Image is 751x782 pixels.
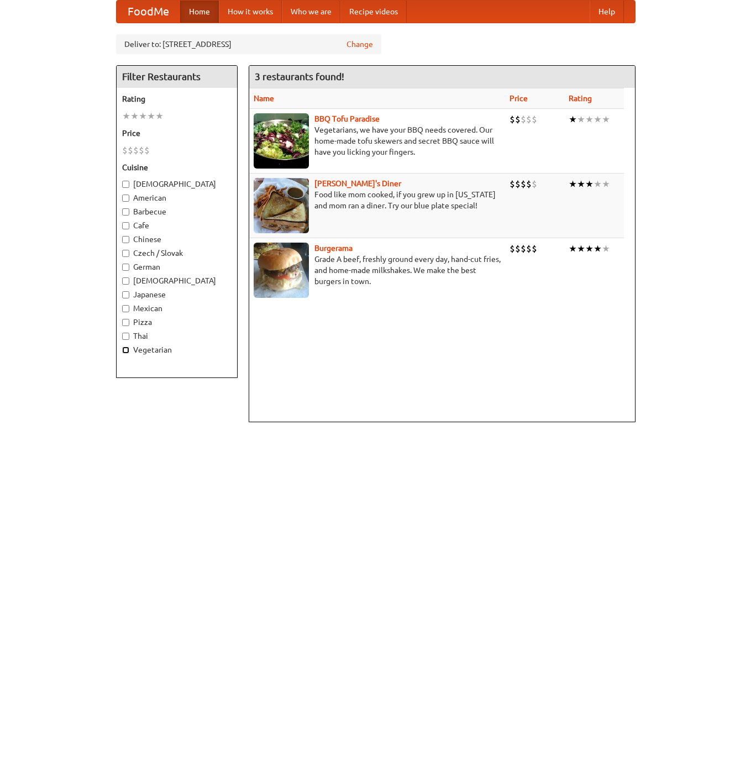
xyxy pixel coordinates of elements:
label: Vegetarian [122,344,232,355]
a: Name [254,94,274,103]
label: [DEMOGRAPHIC_DATA] [122,275,232,286]
li: $ [521,113,526,125]
li: $ [144,144,150,156]
li: $ [510,178,515,190]
a: BBQ Tofu Paradise [314,114,380,123]
li: ★ [122,110,130,122]
li: $ [510,243,515,255]
input: Cafe [122,222,129,229]
li: $ [510,113,515,125]
label: German [122,261,232,272]
label: Thai [122,330,232,342]
label: Barbecue [122,206,232,217]
input: [DEMOGRAPHIC_DATA] [122,277,129,285]
li: $ [133,144,139,156]
input: Mexican [122,305,129,312]
input: Pizza [122,319,129,326]
a: Change [346,39,373,50]
img: tofuparadise.jpg [254,113,309,169]
li: $ [515,178,521,190]
li: $ [526,178,532,190]
label: Pizza [122,317,232,328]
li: ★ [130,110,139,122]
li: ★ [569,243,577,255]
h5: Rating [122,93,232,104]
li: ★ [602,243,610,255]
a: Who we are [282,1,340,23]
li: $ [139,144,144,156]
li: ★ [155,110,164,122]
li: $ [128,144,133,156]
a: How it works [219,1,282,23]
li: ★ [139,110,147,122]
img: sallys.jpg [254,178,309,233]
input: Thai [122,333,129,340]
a: Price [510,94,528,103]
label: Mexican [122,303,232,314]
li: $ [521,178,526,190]
label: Japanese [122,289,232,300]
input: German [122,264,129,271]
a: Home [180,1,219,23]
li: ★ [569,178,577,190]
li: ★ [577,113,585,125]
label: Chinese [122,234,232,245]
li: ★ [594,178,602,190]
label: Cafe [122,220,232,231]
input: Vegetarian [122,347,129,354]
li: $ [532,113,537,125]
li: ★ [602,113,610,125]
li: ★ [602,178,610,190]
li: $ [526,243,532,255]
li: ★ [569,113,577,125]
img: burgerama.jpg [254,243,309,298]
li: ★ [585,243,594,255]
a: Help [590,1,624,23]
input: American [122,195,129,202]
ng-pluralize: 3 restaurants found! [255,71,344,82]
li: ★ [577,243,585,255]
h5: Price [122,128,232,139]
li: ★ [577,178,585,190]
a: Recipe videos [340,1,407,23]
h4: Filter Restaurants [117,66,237,88]
label: Czech / Slovak [122,248,232,259]
input: Barbecue [122,208,129,216]
p: Grade A beef, freshly ground every day, hand-cut fries, and home-made milkshakes. We make the bes... [254,254,501,287]
label: [DEMOGRAPHIC_DATA] [122,179,232,190]
li: $ [521,243,526,255]
input: Chinese [122,236,129,243]
li: ★ [585,113,594,125]
a: Rating [569,94,592,103]
li: $ [532,243,537,255]
li: $ [532,178,537,190]
p: Vegetarians, we have your BBQ needs covered. Our home-made tofu skewers and secret BBQ sauce will... [254,124,501,158]
a: Burgerama [314,244,353,253]
div: Deliver to: [STREET_ADDRESS] [116,34,381,54]
li: ★ [147,110,155,122]
a: [PERSON_NAME]'s Diner [314,179,401,188]
li: ★ [594,243,602,255]
input: [DEMOGRAPHIC_DATA] [122,181,129,188]
input: Japanese [122,291,129,298]
li: ★ [594,113,602,125]
h5: Cuisine [122,162,232,173]
input: Czech / Slovak [122,250,129,257]
li: ★ [585,178,594,190]
li: $ [526,113,532,125]
a: FoodMe [117,1,180,23]
li: $ [515,243,521,255]
li: $ [515,113,521,125]
li: $ [122,144,128,156]
label: American [122,192,232,203]
p: Food like mom cooked, if you grew up in [US_STATE] and mom ran a diner. Try our blue plate special! [254,189,501,211]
